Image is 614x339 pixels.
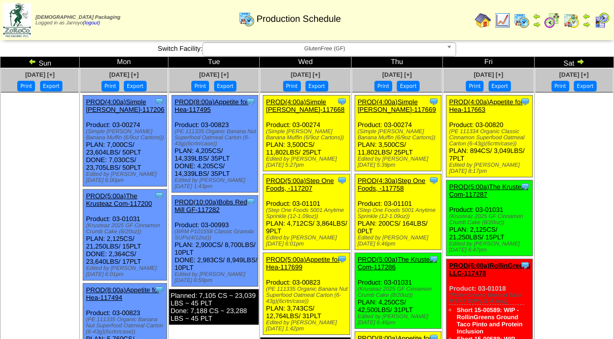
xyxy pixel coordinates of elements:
[80,57,168,68] td: Mon
[489,81,511,91] button: Export
[17,81,35,91] button: Print
[263,174,350,250] div: Product: 03-01101 PLAN: 4,712CS / 3,864LBS / 9PLT
[466,81,484,91] button: Print
[533,12,541,20] img: arrowleft.gif
[449,98,523,113] a: PROD(4:00a)Appetite for Hea-117663
[429,254,439,264] img: Tooltip
[266,286,349,304] div: (PE 111335 Organic Banana Nut Superfood Oatmeal Carton (6-43g)(6crtn/case))
[494,12,510,28] img: line_graph.gif
[175,271,258,284] div: Edited by [PERSON_NAME] [DATE] 6:59pm
[305,81,328,91] button: Export
[594,12,610,28] img: calendarcustomer.gif
[86,265,166,278] div: Edited by [PERSON_NAME] [DATE] 6:01pm
[101,81,119,91] button: Print
[449,213,532,226] div: (Krusteaz 2025 GF Cinnamon Crumb Cake (8/20oz))
[263,253,350,335] div: Product: 03-00823 PLAN: 3,743CS / 12,764LBS / 31PLT
[25,71,55,78] span: [DATE] [+]
[86,171,166,183] div: Edited by [PERSON_NAME] [DATE] 6:00pm
[168,57,260,68] td: Tue
[257,14,341,24] span: Production Schedule
[260,57,351,68] td: Wed
[358,129,441,141] div: (Simple [PERSON_NAME] Banana Muffin (6/9oz Cartons))
[86,129,166,141] div: (Simple [PERSON_NAME] Banana Muffin (6/9oz Cartons))
[351,57,442,68] td: Thu
[266,129,349,141] div: (Simple [PERSON_NAME] Banana Muffin (6/9oz Cartons))
[429,97,439,107] img: Tooltip
[449,262,530,277] a: PROD(6:00a)RollinGreens LLC-117478
[86,192,152,207] a: PROD(5:00a)The Krusteaz Com-117200
[154,191,164,201] img: Tooltip
[175,98,248,113] a: PROD(8:00a)Appetite for Hea-117495
[175,198,247,213] a: PROD(10:00a)Bobs Red Mill GF-117282
[36,15,120,26] span: Logged in as Jarroyo
[109,71,139,78] a: [DATE] [+]
[175,129,258,147] div: (PE 111335 Organic Banana Nut Superfood Oatmeal Carton (6-43g)(6crtn/case))
[447,96,533,177] div: Product: 03-00820 PLAN: 894CS / 3,049LBS / 7PLT
[86,223,166,235] div: (Krusteaz 2025 GF Cinnamon Crumb Cake (8/20oz))
[291,71,320,78] a: [DATE] [+]
[86,98,164,113] a: PROD(4:00a)Simple [PERSON_NAME]-117206
[449,162,532,174] div: Edited by [PERSON_NAME] [DATE] 8:17pm
[533,20,541,28] img: arrowright.gif
[266,177,334,192] a: PROD(5:00a)Step One Foods, -117207
[337,97,347,107] img: Tooltip
[238,11,255,27] img: calendarprod.gif
[246,97,256,107] img: Tooltip
[576,57,585,66] img: arrowright.gif
[397,81,420,91] button: Export
[534,57,613,68] td: Sat
[3,3,31,37] img: zoroco-logo-small.webp
[337,254,347,264] img: Tooltip
[283,81,301,91] button: Print
[172,96,258,193] div: Product: 03-00823 PLAN: 4,205CS / 14,339LBS / 35PLT DONE: 4,205CS / 14,339LBS / 35PLT
[154,97,164,107] img: Tooltip
[474,71,503,78] a: [DATE] [+]
[83,20,100,26] a: (logout)
[266,207,349,220] div: (Step One Foods 5001 Anytime Sprinkle (12-1.09oz))
[124,81,147,91] button: Export
[266,156,349,168] div: Edited by [PERSON_NAME] [DATE] 5:27pm
[358,98,436,113] a: PROD(4:00a)Simple [PERSON_NAME]-117669
[175,229,258,241] div: (BRM P101558 Classic Granola SUPs(4/12oz))
[263,96,350,171] div: Product: 03-00274 PLAN: 3,500CS / 11,802LBS / 25PLT
[355,174,441,250] div: Product: 03-01101 PLAN: 200CS / 164LBS / 0PLT
[86,286,159,301] a: PROD(8:00a)Appetite for Hea-117494
[514,12,530,28] img: calendarprod.gif
[36,15,120,20] span: [DEMOGRAPHIC_DATA] Packaging
[355,96,441,171] div: Product: 03-00274 PLAN: 3,500CS / 11,802LBS / 25PLT
[266,320,349,332] div: Edited by [PERSON_NAME] [DATE] 1:42pm
[552,81,569,91] button: Print
[475,12,491,28] img: home.gif
[374,81,392,91] button: Print
[447,180,533,256] div: Product: 03-01031 PLAN: 2,125CS / 21,250LBS / 15PLT
[83,96,167,187] div: Product: 03-00274 PLAN: 7,000CS / 23,604LBS / 50PLT DONE: 7,030CS / 23,705LBS / 50PLT
[544,12,560,28] img: calendarblend.gif
[199,71,229,78] a: [DATE] [+]
[574,81,597,91] button: Export
[191,81,209,91] button: Print
[449,129,532,147] div: (PE 111334 Organic Classic Cinnamon Superfood Oatmeal Carton (6-43g)(6crtn/case))
[559,71,589,78] span: [DATE] [+]
[382,71,412,78] span: [DATE] [+]
[172,196,258,287] div: Product: 03-00993 PLAN: 2,900CS / 8,700LBS / 10PLT DONE: 2,983CS / 8,949LBS / 10PLT
[358,207,441,220] div: (Step One Foods 5001 Anytime Sprinkle (12-1.09oz))
[266,256,339,271] a: PROD(5:00a)Appetite for Hea-117699
[358,235,441,247] div: Edited by [PERSON_NAME] [DATE] 6:46pm
[358,177,426,192] a: PROD(4:30a)Step One Foods, -117758
[583,12,591,20] img: arrowleft.gif
[457,306,523,335] a: Short 15-00589: WIP - RollinGreens Ground Taco Pinto and Protein Inclusion
[443,57,534,68] td: Fri
[449,183,528,198] a: PROD(5:00a)The Krusteaz Com-117287
[83,190,167,281] div: Product: 03-01031 PLAN: 2,125CS / 21,250LBS / 15PLT DONE: 2,364CS / 23,640LBS / 17PLT
[337,175,347,186] img: Tooltip
[28,57,37,66] img: arrowleft.gif
[86,317,166,335] div: (PE 111335 Organic Banana Nut Superfood Oatmeal Carton (6-43g)(6crtn/case))
[520,181,530,192] img: Tooltip
[429,175,439,186] img: Tooltip
[449,241,532,253] div: Edited by [PERSON_NAME] [DATE] 6:47pm
[266,235,349,247] div: Edited by [PERSON_NAME] [DATE] 6:01pm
